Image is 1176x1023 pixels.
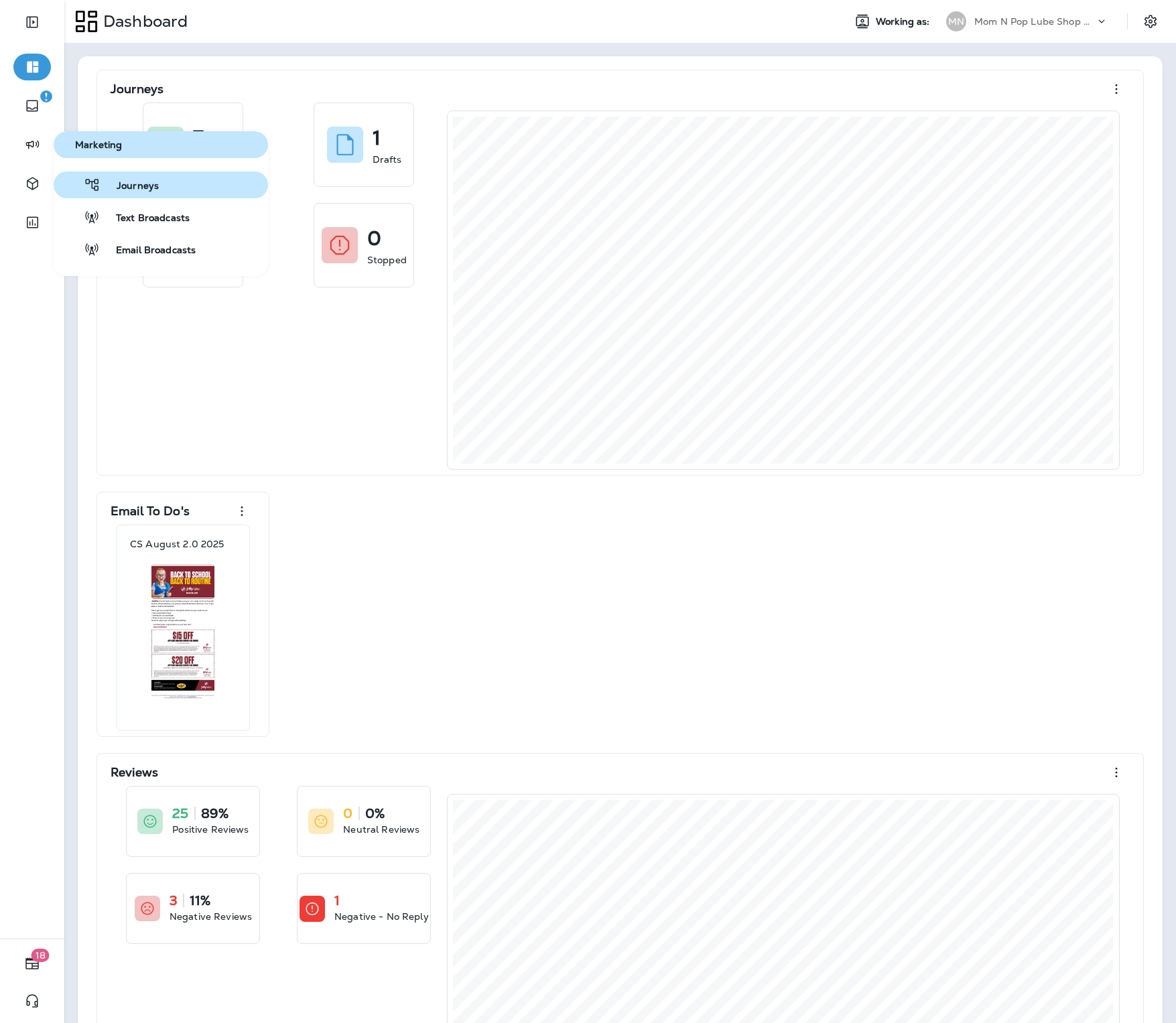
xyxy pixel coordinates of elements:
[201,807,228,820] p: 89%
[1138,9,1163,33] button: Settings
[334,894,340,907] p: 1
[334,910,429,923] p: Negative - No Reply
[54,236,268,263] button: Email Broadcasts
[31,949,50,962] span: 18
[111,766,158,779] p: Reviews
[373,153,402,166] p: Drafts
[100,245,196,257] span: Email Broadcasts
[129,563,237,699] img: 16a1c367-780c-4477-8dc4-5e1b2cf72e4f.jpg
[974,16,1095,27] p: Mom N Pop Lube Shop Group dba Jiffy Lube
[54,172,268,198] button: Journeys
[111,82,164,96] p: Journeys
[373,131,381,145] p: 1
[54,204,268,230] button: Text Broadcasts
[876,16,933,27] span: Working as:
[59,139,263,151] span: Marketing
[13,9,51,36] button: Expand Sidebar
[172,823,249,836] p: Positive Reviews
[343,823,419,836] p: Neutral Reviews
[100,212,190,225] span: Text Broadcasts
[54,131,268,158] button: Marketing
[365,807,385,820] p: 0%
[98,11,188,31] p: Dashboard
[343,807,352,820] p: 0
[367,232,381,245] p: 0
[172,807,188,820] p: 25
[367,253,407,267] p: Stopped
[111,504,190,518] p: Email To Do's
[170,894,178,907] p: 3
[190,894,210,907] p: 11%
[130,539,224,549] p: CS August 2.0 2025
[101,180,159,193] span: Journeys
[946,11,966,31] div: MN
[170,910,252,923] p: Negative Reviews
